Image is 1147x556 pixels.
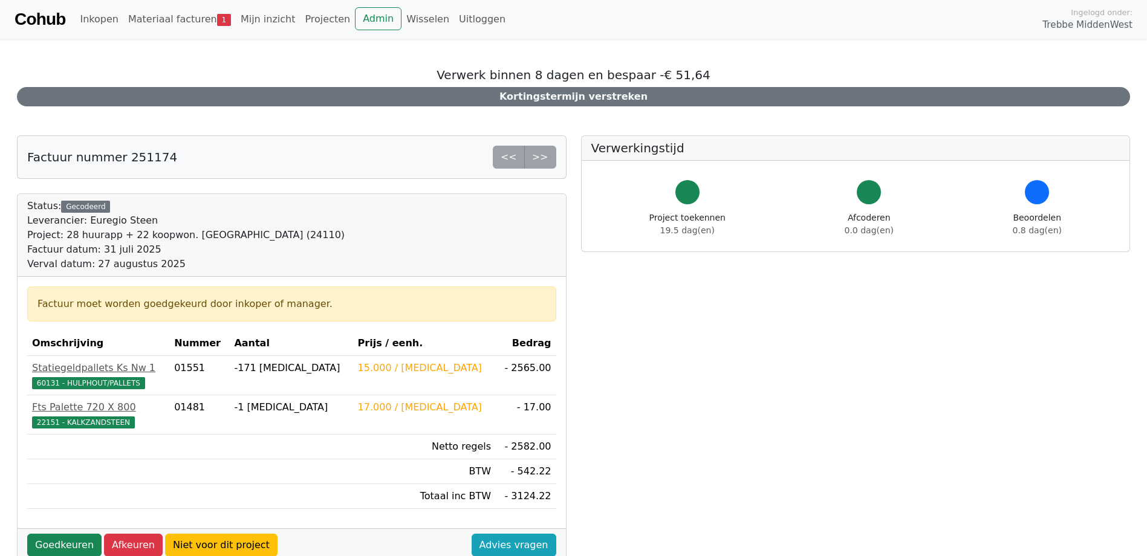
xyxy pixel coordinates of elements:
[1013,212,1062,237] div: Beoordelen
[32,361,164,375] div: Statiegeldpallets Ks Nw 1
[353,459,496,484] td: BTW
[32,400,164,429] a: Fts Palette 720 X 80022151 - KALKZANDSTEEN
[649,212,726,237] div: Project toekennen
[234,361,348,375] div: -171 [MEDICAL_DATA]
[401,7,454,31] a: Wisselen
[169,356,229,395] td: 01551
[217,14,231,26] span: 1
[236,7,301,31] a: Mijn inzicht
[32,377,145,389] span: 60131 - HULPHOUT/PALLETS
[123,7,236,31] a: Materiaal facturen1
[61,201,110,213] div: Gecodeerd
[496,395,556,435] td: - 17.00
[1013,225,1062,235] span: 0.8 dag(en)
[32,416,135,428] span: 22151 - KALKZANDSTEEN
[27,257,345,271] div: Verval datum: 27 augustus 2025
[169,331,229,356] th: Nummer
[845,225,894,235] span: 0.0 dag(en)
[32,400,164,415] div: Fts Palette 720 X 800
[17,87,1130,106] div: Kortingstermijn verstreken
[496,356,556,395] td: - 2565.00
[27,242,345,257] div: Factuur datum: 31 juli 2025
[169,395,229,435] td: 01481
[300,7,355,31] a: Projecten
[15,5,65,34] a: Cohub
[32,361,164,390] a: Statiegeldpallets Ks Nw 160131 - HULPHOUT/PALLETS
[353,331,496,356] th: Prijs / eenh.
[17,68,1130,82] h5: Verwerk binnen 8 dagen en bespaar -€ 51,64
[454,7,510,31] a: Uitloggen
[27,199,345,271] div: Status:
[37,297,546,311] div: Factuur moet worden goedgekeurd door inkoper of manager.
[27,213,345,228] div: Leverancier: Euregio Steen
[496,484,556,509] td: - 3124.22
[1042,18,1132,32] span: Trebbe MiddenWest
[591,141,1120,155] h5: Verwerkingstijd
[1071,7,1132,18] span: Ingelogd onder:
[355,7,401,30] a: Admin
[496,331,556,356] th: Bedrag
[358,361,491,375] div: 15.000 / [MEDICAL_DATA]
[27,228,345,242] div: Project: 28 huurapp + 22 koopwon. [GEOGRAPHIC_DATA] (24110)
[353,484,496,509] td: Totaal inc BTW
[496,459,556,484] td: - 542.22
[845,212,894,237] div: Afcoderen
[496,435,556,459] td: - 2582.00
[27,150,177,164] h5: Factuur nummer 251174
[27,331,169,356] th: Omschrijving
[229,331,353,356] th: Aantal
[353,435,496,459] td: Netto regels
[75,7,123,31] a: Inkopen
[660,225,715,235] span: 19.5 dag(en)
[358,400,491,415] div: 17.000 / [MEDICAL_DATA]
[234,400,348,415] div: -1 [MEDICAL_DATA]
